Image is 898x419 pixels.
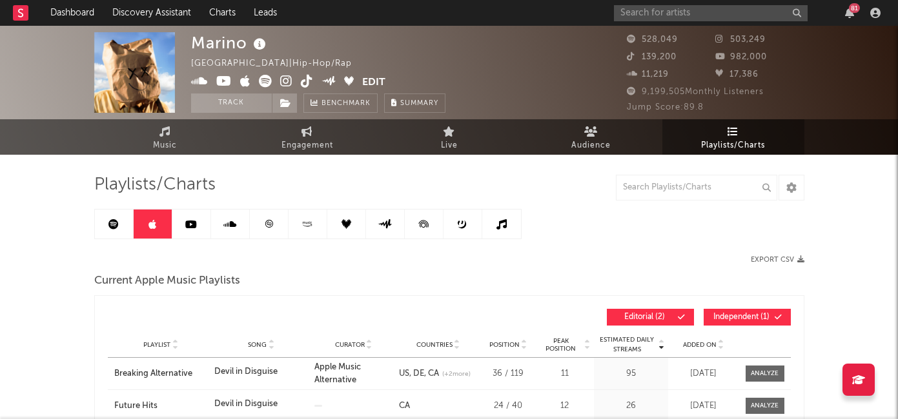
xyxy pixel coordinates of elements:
span: Estimated Daily Streams [597,335,657,355]
a: Engagement [236,119,378,155]
div: [DATE] [671,400,736,413]
a: US [399,369,409,378]
span: Summary [400,100,438,107]
span: 528,049 [627,35,678,44]
span: Curator [335,341,365,349]
a: DE [409,369,424,378]
span: Countries [416,341,453,349]
div: 24 / 40 [484,400,533,413]
span: Audience [571,138,611,153]
a: Future Hits [114,400,208,413]
span: Playlist [143,341,170,349]
span: 503,249 [715,35,766,44]
div: 36 / 119 [484,367,533,380]
a: Audience [520,119,662,155]
div: 26 [597,400,665,413]
a: Playlists/Charts [662,119,804,155]
button: Independent(1) [704,309,791,326]
span: Live [441,138,458,153]
button: Edit [362,75,385,91]
span: Jump Score: 89.8 [627,103,704,112]
span: Music [153,138,177,153]
span: 139,200 [627,53,677,61]
span: (+ 2 more) [442,369,471,379]
a: Apple Music Alternative [314,363,361,384]
div: Devil in Disguise [214,365,278,378]
div: [GEOGRAPHIC_DATA] | Hip-Hop/Rap [191,56,367,72]
span: Benchmark [321,96,371,112]
button: Export CSV [751,256,804,264]
span: Editorial ( 2 ) [615,313,675,321]
div: 12 [539,400,591,413]
a: CA [399,402,410,410]
div: Devil in Disguise [214,398,278,411]
a: Music [94,119,236,155]
span: Song [248,341,267,349]
span: 982,000 [715,53,767,61]
span: Engagement [281,138,333,153]
div: [DATE] [671,367,736,380]
span: 9,199,505 Monthly Listeners [627,88,764,96]
a: CA [424,369,439,378]
span: Position [489,341,520,349]
div: 81 [849,3,860,13]
a: Live [378,119,520,155]
div: 11 [539,367,591,380]
span: Playlists/Charts [94,177,216,193]
a: Benchmark [303,93,378,113]
span: Peak Position [539,337,583,353]
span: Current Apple Music Playlists [94,273,240,289]
span: Independent ( 1 ) [712,313,771,321]
span: 11,219 [627,70,669,79]
button: Editorial(2) [607,309,694,326]
button: Track [191,93,272,113]
span: 17,386 [715,70,759,79]
input: Search Playlists/Charts [616,175,777,200]
span: Added On [683,341,717,349]
div: 95 [597,367,665,380]
button: Summary [384,93,445,113]
a: Breaking Alternative [114,367,208,380]
span: Playlists/Charts [701,138,765,153]
div: Marino [191,32,269,54]
input: Search for artists [614,5,808,21]
button: 81 [845,8,854,18]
